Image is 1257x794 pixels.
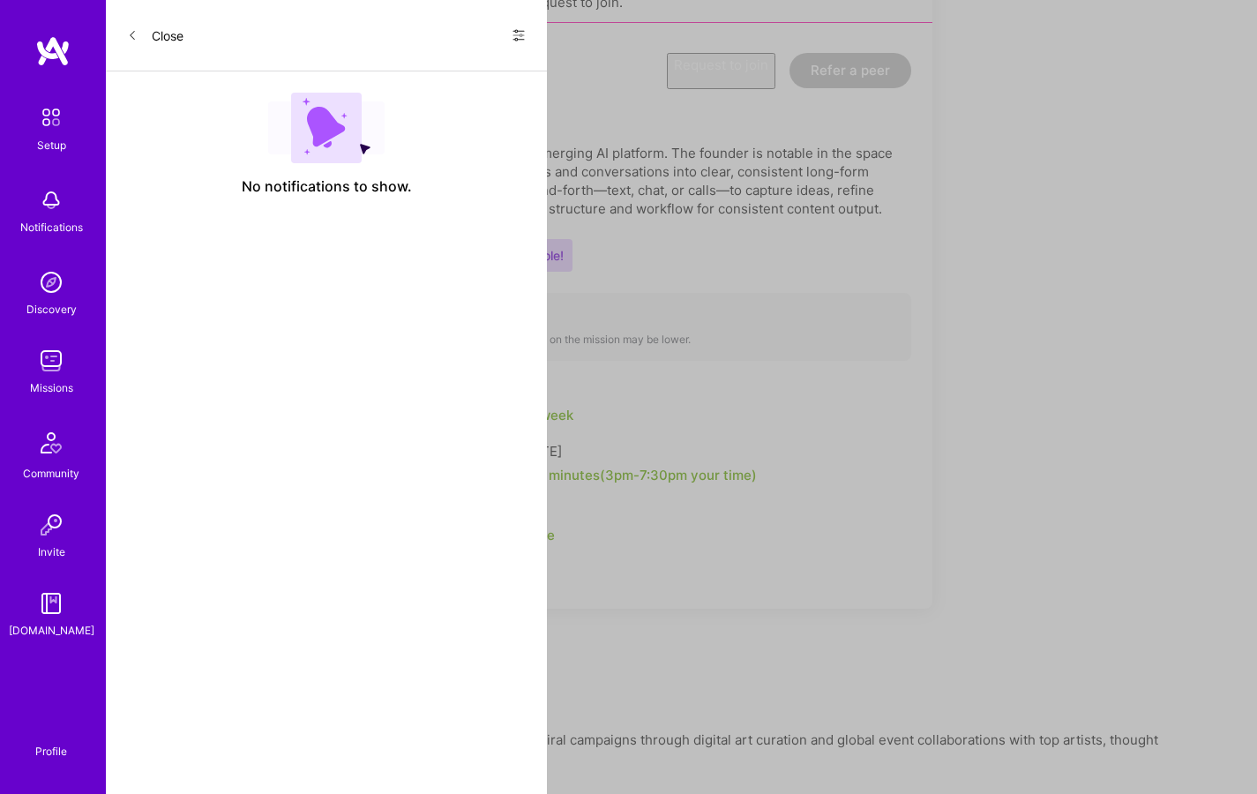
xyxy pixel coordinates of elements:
[29,723,73,759] a: Profile
[268,93,385,163] img: empty
[30,378,73,397] div: Missions
[34,265,69,300] img: discovery
[127,21,183,49] button: Close
[37,136,66,154] div: Setup
[26,300,77,318] div: Discovery
[33,99,70,136] img: setup
[35,35,71,67] img: logo
[34,507,69,543] img: Invite
[34,586,69,621] img: guide book
[38,543,65,561] div: Invite
[34,343,69,378] img: teamwork
[20,218,83,236] div: Notifications
[9,621,94,640] div: [DOMAIN_NAME]
[34,183,69,218] img: bell
[30,422,72,464] img: Community
[23,464,79,483] div: Community
[35,742,67,759] div: Profile
[242,177,412,196] span: No notifications to show.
